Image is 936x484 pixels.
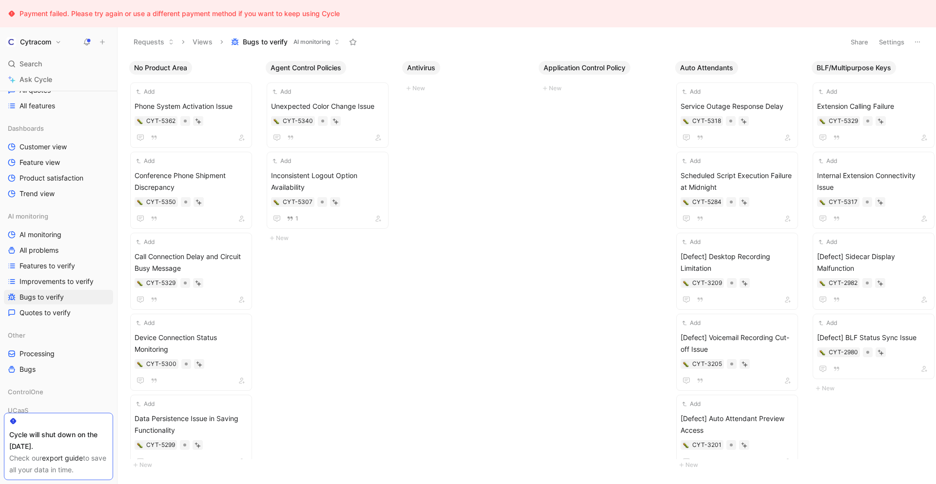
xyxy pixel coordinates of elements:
[19,101,55,111] span: All features
[135,332,248,355] span: Device Connection Status Monitoring
[19,8,340,20] div: Payment failed. Please try again or use a different payment method if you want to keep using Cycle
[271,170,384,193] span: Inconsistent Logout Option Availability
[819,349,826,356] div: 🐛
[8,405,28,415] span: UCaaS
[682,280,689,286] button: 🐛
[130,82,252,148] a: AddPhone System Activation Issue
[829,116,858,126] div: CYT-5329
[813,233,935,310] a: Add[Defect] Sidecar Display Malfunction
[682,442,689,448] button: 🐛
[293,37,330,47] span: AI monitoring
[146,278,175,288] div: CYT-5329
[819,281,825,286] img: 🐛
[19,230,61,240] span: AI monitoring
[136,199,143,205] div: 🐛
[819,119,825,124] img: 🐛
[125,57,262,476] div: No Product AreaNew
[19,277,94,286] span: Improvements to verify
[19,58,42,70] span: Search
[42,454,83,462] a: export guide
[676,152,798,229] a: AddScheduled Script Execution Failure at Midnight
[817,237,838,247] button: Add
[535,57,671,99] div: Application Control PolicyNew
[4,35,64,49] button: CytracomCytracom
[137,200,143,205] img: 🐛
[273,119,279,124] img: 🐛
[266,61,346,75] button: Agent Control Policies
[4,403,113,418] div: UCaaS
[682,361,689,367] button: 🐛
[4,384,113,402] div: ControlOne
[243,37,288,47] span: Bugs to verify
[819,118,826,124] button: 🐛
[813,152,935,229] a: AddInternal Extension Connectivity Issue
[4,305,113,320] a: Quotes to verify
[4,72,113,87] a: Ask Cycle
[681,101,794,112] span: Service Outage Response Delay
[4,209,113,320] div: AI monitoringAI monitoringAll problemsFeatures to verifyImprovements to verifyBugs to verifyQuote...
[875,35,909,49] button: Settings
[19,173,83,183] span: Product satisfaction
[136,361,143,367] button: 🐛
[129,61,192,75] button: No Product Area
[188,35,217,49] button: Views
[9,452,108,476] div: Check our to save all your data in time.
[227,35,344,49] button: Bugs to verifyAI monitoring
[680,63,733,73] span: Auto Attendants
[681,170,794,193] span: Scheduled Script Execution Failure at Midnight
[817,101,930,112] span: Extension Calling Failure
[692,278,722,288] div: CYT-3209
[146,440,175,450] div: CYT-5299
[4,99,113,113] a: All features
[813,314,935,379] a: Add[Defect] BLF Status Sync Issue
[4,121,113,201] div: DashboardsCustomer viewFeature viewProduct satisfactionTrend view
[812,61,896,75] button: BLF/Multipurpose Keys
[4,384,113,399] div: ControlOne
[146,197,176,207] div: CYT-5350
[682,118,689,124] div: 🐛
[271,101,384,112] span: Unexpected Color Change Issue
[539,61,630,75] button: Application Control Policy
[681,399,702,409] button: Add
[4,328,113,377] div: OtherProcessingBugs
[146,359,176,369] div: CYT-5300
[19,308,71,318] span: Quotes to verify
[136,442,143,448] button: 🐛
[819,199,826,205] button: 🐛
[130,395,252,472] a: AddData Persistence Issue in Saving Functionality
[19,245,58,255] span: All problems
[273,199,280,205] button: 🐛
[676,82,798,148] a: AddService Outage Response Delay
[4,121,113,136] div: Dashboards
[19,142,67,152] span: Customer view
[267,82,389,148] a: AddUnexpected Color Change Issue
[135,251,248,274] span: Call Connection Delay and Circuit Busy Message
[4,274,113,289] a: Improvements to verify
[829,347,858,357] div: CYT-2980
[19,349,55,359] span: Processing
[135,87,156,97] button: Add
[4,186,113,201] a: Trend view
[136,280,143,286] button: 🐛
[4,328,113,343] div: Other
[819,280,826,286] div: 🐛
[681,332,794,355] span: [Defect] Voicemail Recording Cut-off Issue
[813,82,935,148] a: AddExtension Calling Failure
[402,61,440,75] button: Antivirus
[136,118,143,124] div: 🐛
[817,63,891,73] span: BLF/Multipurpose Keys
[817,156,838,166] button: Add
[681,156,702,166] button: Add
[130,152,252,229] a: AddConference Phone Shipment Discrepancy
[266,232,394,244] button: New
[4,290,113,304] a: Bugs to verify
[4,346,113,361] a: Processing
[817,87,838,97] button: Add
[137,281,143,286] img: 🐛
